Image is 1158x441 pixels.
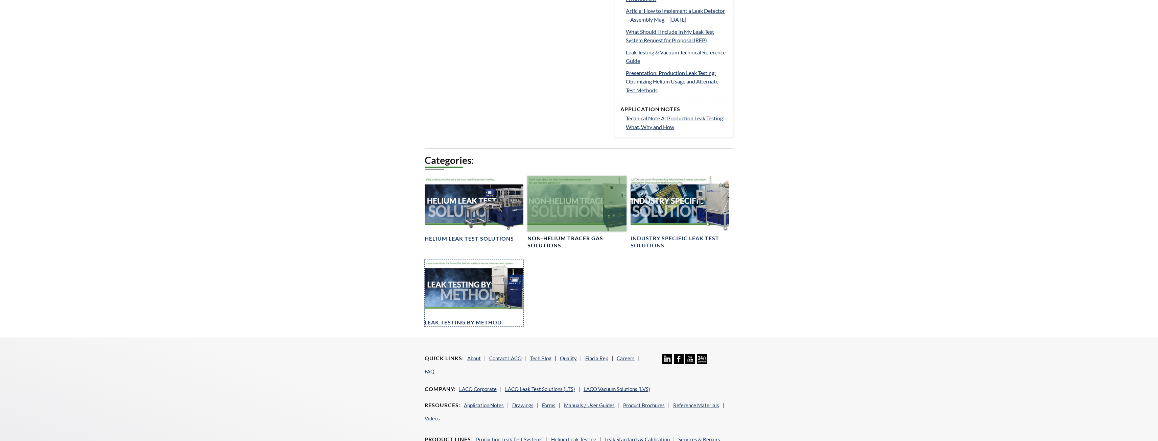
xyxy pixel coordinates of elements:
img: 24/7 Support Icon [697,354,707,364]
a: Presentation: Production Leak Testing: Optimizing Helium Usage and Alternate Test Methods [626,69,728,95]
a: Reference Materials [673,402,719,408]
span: Leak Testing & Vacuum Technical Reference Guide [626,49,726,64]
a: Product Brochures [623,402,665,408]
a: Videos [425,415,440,421]
a: FAQ [425,368,434,374]
a: Manuals / User Guides [564,402,615,408]
a: Quality [560,355,577,361]
span: What Should I Include In My Leak Test System Request for Proposal (RFP) [626,28,714,44]
a: Application Notes [464,402,504,408]
h4: Industry Specific Leak Test Solutions [631,235,729,249]
a: Contact LACO [489,355,522,361]
h2: Categories: [425,154,734,167]
a: LACO Leak Test Solutions (LTS) [505,386,575,392]
a: Leak Testing by MethodLeak Testing by Method [425,260,523,326]
a: Technical Note A: Production Leak Testing: What, Why and How [626,114,728,131]
a: Non-Helium Trace Solutions headerNon-Helium Tracer Gas Solutions [527,176,626,249]
a: LACO Corporate [459,386,497,392]
a: Article: How to Implement a Leak Detector—Assembly Mag. - [DATE] [626,6,728,24]
a: Industry Specific Solutions headerIndustry Specific Leak Test Solutions [631,176,729,249]
h4: Helium Leak Test Solutions [425,235,514,242]
h4: Company [425,386,456,393]
h4: Application Notes [620,106,728,113]
a: Leak Testing & Vacuum Technical Reference Guide [626,48,728,65]
h4: Non-Helium Tracer Gas Solutions [527,235,626,249]
a: What Should I Include In My Leak Test System Request for Proposal (RFP) [626,27,728,45]
a: Tech Blog [530,355,551,361]
h4: Quick Links [425,355,464,362]
a: LACO Vacuum Solutions (LVS) [584,386,650,392]
span: Article: How to Implement a Leak Detector—Assembly Mag. - [DATE] [626,7,725,23]
a: Find a Rep [585,355,608,361]
a: About [467,355,481,361]
span: Presentation: Production Leak Testing: Optimizing Helium Usage and Alternate Test Methods [626,70,718,93]
h4: Resources [425,402,460,409]
a: Drawings [512,402,534,408]
a: Forms [542,402,556,408]
h4: Leak Testing by Method [425,319,502,326]
span: Technical Note A: Production Leak Testing: What, Why and How [626,115,724,130]
a: 24/7 Support [697,359,707,365]
a: Helium Leak Testing Solutions headerHelium Leak Test Solutions [425,176,523,243]
a: Careers [617,355,635,361]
